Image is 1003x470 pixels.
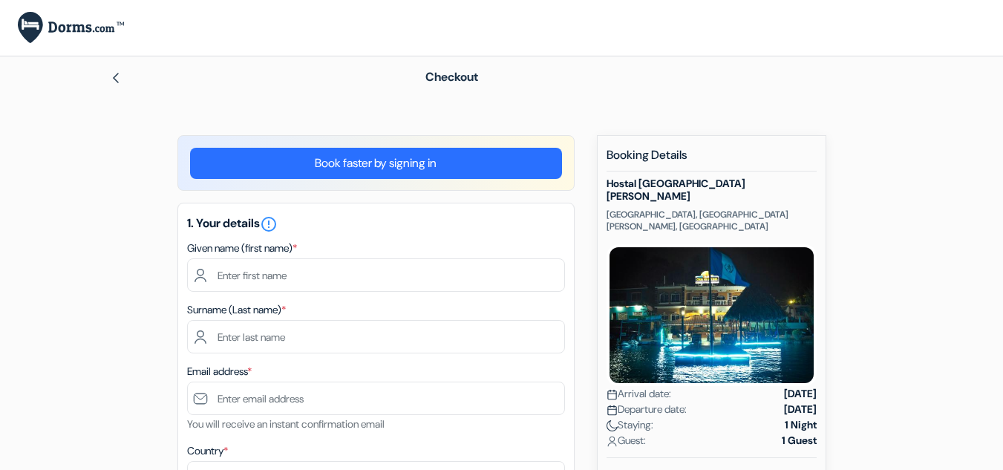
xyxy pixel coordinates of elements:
span: Guest: [607,433,646,448]
a: error_outline [260,215,278,231]
img: left_arrow.svg [110,72,122,84]
input: Enter first name [187,258,565,292]
h5: Hostal [GEOGRAPHIC_DATA][PERSON_NAME] [607,177,817,203]
img: calendar.svg [607,405,618,416]
small: You will receive an instant confirmation email [187,417,385,431]
label: Email address [187,364,252,379]
input: Enter email address [187,382,565,415]
img: Dorms.com [18,12,124,44]
img: moon.svg [607,420,618,431]
strong: 1 Night [785,417,817,433]
h5: 1. Your details [187,215,565,233]
span: Staying: [607,417,653,433]
a: Book faster by signing in [190,148,562,179]
span: Departure date: [607,402,687,417]
h5: Booking Details [607,148,817,172]
img: calendar.svg [607,389,618,400]
p: [GEOGRAPHIC_DATA], [GEOGRAPHIC_DATA][PERSON_NAME], [GEOGRAPHIC_DATA] [607,209,817,232]
span: Checkout [425,69,478,85]
strong: [DATE] [784,402,817,417]
label: Surname (Last name) [187,302,286,318]
i: error_outline [260,215,278,233]
img: user_icon.svg [607,436,618,447]
strong: [DATE] [784,386,817,402]
input: Enter last name [187,320,565,353]
label: Country [187,443,228,459]
span: Arrival date: [607,386,671,402]
strong: 1 Guest [782,433,817,448]
label: Given name (first name) [187,241,297,256]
